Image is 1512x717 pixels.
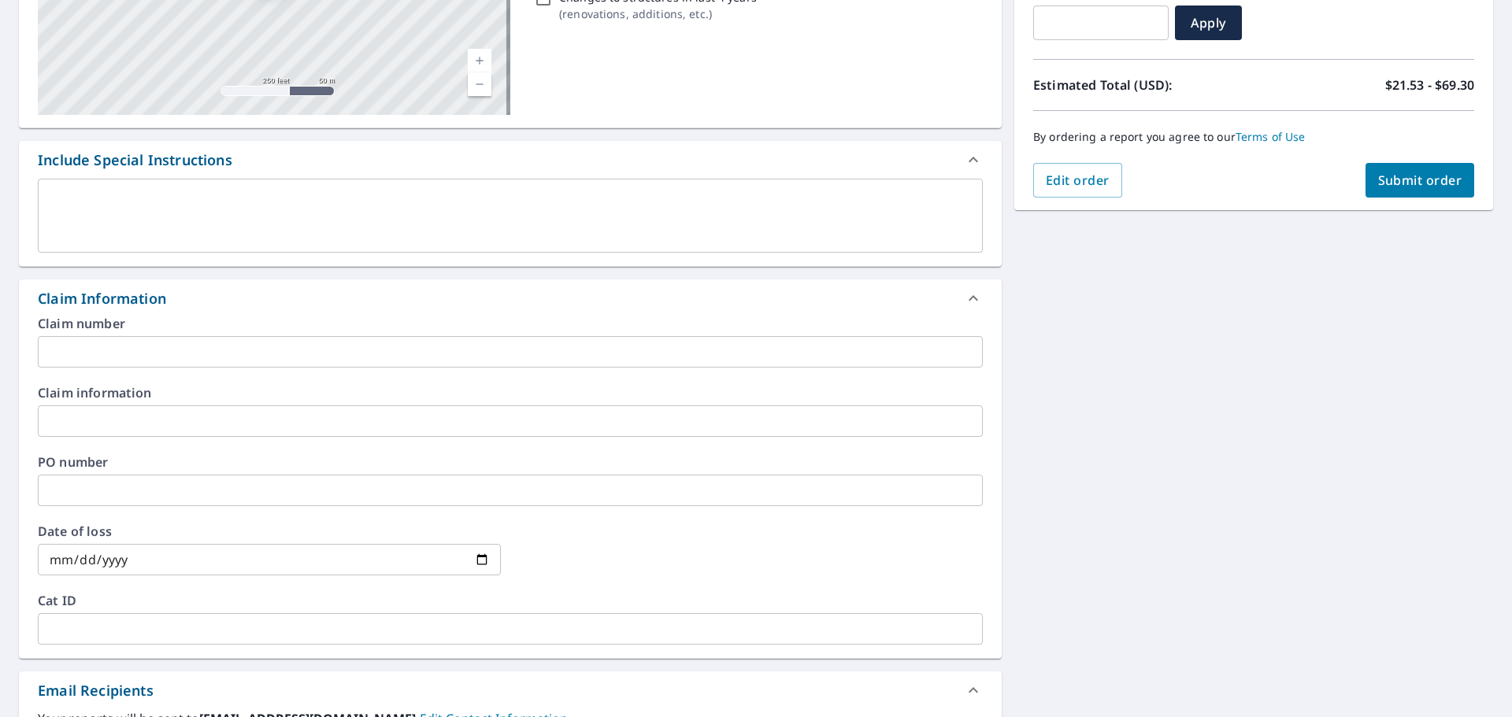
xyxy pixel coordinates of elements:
[38,150,232,171] div: Include Special Instructions
[38,525,501,538] label: Date of loss
[1378,172,1462,189] span: Submit order
[38,680,154,701] div: Email Recipients
[1033,76,1254,94] p: Estimated Total (USD):
[1385,76,1474,94] p: $21.53 - $69.30
[1366,163,1475,198] button: Submit order
[1033,130,1474,144] p: By ordering a report you agree to our
[1236,129,1306,144] a: Terms of Use
[38,317,983,330] label: Claim number
[1033,163,1122,198] button: Edit order
[559,6,757,22] p: ( renovations, additions, etc. )
[19,279,1002,317] div: Claim Information
[468,72,491,96] a: Current Level 17, Zoom Out
[1046,172,1110,189] span: Edit order
[38,288,166,309] div: Claim Information
[1175,6,1242,40] button: Apply
[468,49,491,72] a: Current Level 17, Zoom In
[19,671,1002,709] div: Email Recipients
[19,141,1002,179] div: Include Special Instructions
[38,456,983,468] label: PO number
[1188,14,1229,31] span: Apply
[38,594,983,607] label: Cat ID
[38,386,983,399] label: Claim information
